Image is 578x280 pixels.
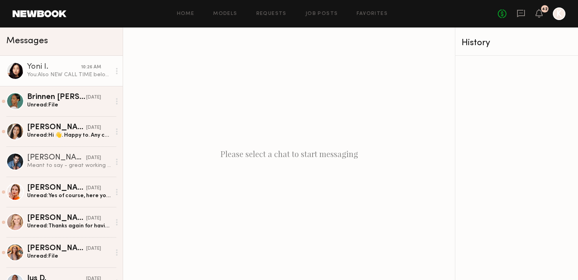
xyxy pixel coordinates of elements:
a: K [553,7,565,20]
div: Unread: File [27,253,111,260]
a: Home [177,11,195,16]
span: Messages [6,37,48,46]
a: Requests [256,11,287,16]
div: [DATE] [86,215,101,222]
div: [DATE] [86,124,101,132]
div: History [462,38,572,48]
div: [PERSON_NAME] [27,124,86,132]
div: [PERSON_NAME] [27,214,86,222]
div: Unread: Yes of course, here you go [27,192,111,199]
div: [DATE] [86,154,101,162]
div: [PERSON_NAME] [27,154,86,162]
div: You: Also NEW CALL TIME below. CALL TIME: 9:30am WRAP: 6:30pm Please confirm receipt [27,71,111,79]
div: Unread: Hi 👋. Happy to. Any chance you can email it to me? [EMAIL_ADDRESS][DOMAIN_NAME] ? It is d... [27,132,111,139]
div: [DATE] [86,185,101,192]
div: Brinnen [PERSON_NAME] [27,93,86,101]
div: [DATE] [86,94,101,101]
div: [PERSON_NAME] [27,245,86,253]
div: 10:26 AM [81,64,101,71]
div: [DATE] [86,245,101,253]
div: 42 [542,7,548,11]
div: Please select a chat to start messaging [123,27,455,280]
a: Job Posts [306,11,338,16]
div: Unread: File [27,101,111,109]
a: Favorites [357,11,388,16]
div: Unread: Thanks again for having me! It was a lot of fun and great working with you. [PERSON_NAME] [27,222,111,230]
div: Yoni I. [27,63,81,71]
div: [PERSON_NAME] [27,184,86,192]
div: Meant to say - great working with you all!! [27,162,111,169]
a: Models [213,11,237,16]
